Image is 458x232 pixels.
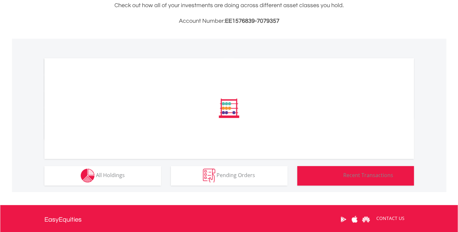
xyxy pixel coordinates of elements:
button: Recent Transactions [297,166,414,186]
img: holdings-wht.png [81,169,95,183]
a: Apple [349,209,360,229]
img: pending_instructions-wht.png [203,169,215,183]
img: transactions-zar-wht.png [318,169,342,183]
a: Huawei [360,209,372,229]
span: EE1576839-7079357 [225,18,279,24]
button: All Holdings [44,166,161,186]
a: CONTACT US [372,209,409,227]
h3: Account Number: [44,17,414,26]
a: Google Play [338,209,349,229]
span: Pending Orders [217,172,255,179]
div: Check out how all of your investments are doing across different asset classes you hold. [44,1,414,26]
span: Recent Transactions [343,172,393,179]
span: All Holdings [96,172,125,179]
button: Pending Orders [171,166,288,186]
